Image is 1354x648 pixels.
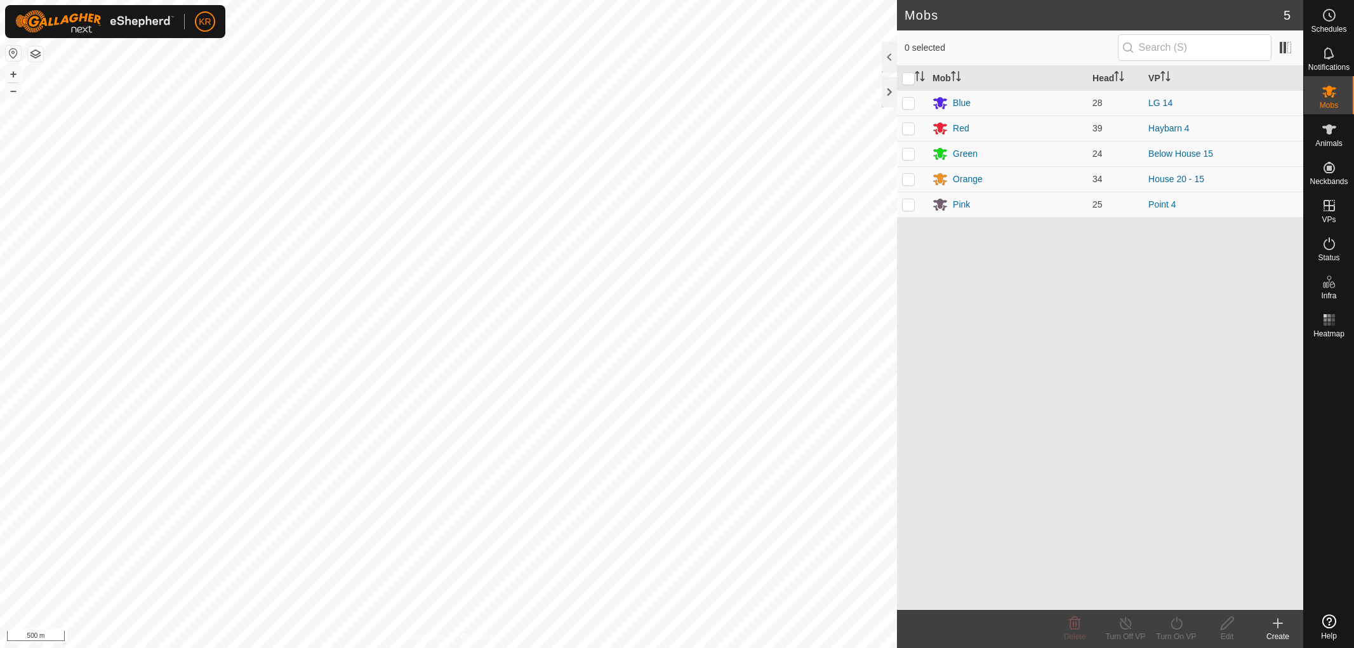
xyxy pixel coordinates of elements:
[6,83,21,98] button: –
[1143,66,1303,91] th: VP
[1092,174,1103,184] span: 34
[905,41,1118,55] span: 0 selected
[1160,73,1171,83] p-sorticon: Activate to sort
[1202,631,1252,642] div: Edit
[1311,25,1346,33] span: Schedules
[1321,292,1336,300] span: Infra
[6,46,21,61] button: Reset Map
[6,67,21,82] button: +
[1284,6,1291,25] span: 5
[1092,98,1103,108] span: 28
[1118,34,1271,61] input: Search (S)
[951,73,961,83] p-sorticon: Activate to sort
[905,8,1284,23] h2: Mobs
[927,66,1087,91] th: Mob
[1148,174,1204,184] a: House 20 - 15
[1100,631,1151,642] div: Turn Off VP
[15,10,174,33] img: Gallagher Logo
[953,147,978,161] div: Green
[1321,632,1337,640] span: Help
[1148,123,1190,133] a: Haybarn 4
[1310,178,1348,185] span: Neckbands
[1318,254,1339,261] span: Status
[461,631,498,643] a: Contact Us
[1064,632,1086,641] span: Delete
[1148,199,1176,209] a: Point 4
[399,631,446,643] a: Privacy Policy
[953,122,969,135] div: Red
[953,198,970,211] div: Pink
[1148,149,1213,159] a: Below House 15
[1114,73,1124,83] p-sorticon: Activate to sort
[1148,98,1172,108] a: LG 14
[1304,609,1354,645] a: Help
[1322,216,1336,223] span: VPs
[915,73,925,83] p-sorticon: Activate to sort
[1320,102,1338,109] span: Mobs
[1087,66,1143,91] th: Head
[199,15,211,29] span: KR
[1313,330,1344,338] span: Heatmap
[1315,140,1343,147] span: Animals
[1151,631,1202,642] div: Turn On VP
[1092,123,1103,133] span: 39
[1092,149,1103,159] span: 24
[1092,199,1103,209] span: 25
[1252,631,1303,642] div: Create
[1308,63,1350,71] span: Notifications
[953,96,971,110] div: Blue
[28,46,43,62] button: Map Layers
[953,173,983,186] div: Orange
